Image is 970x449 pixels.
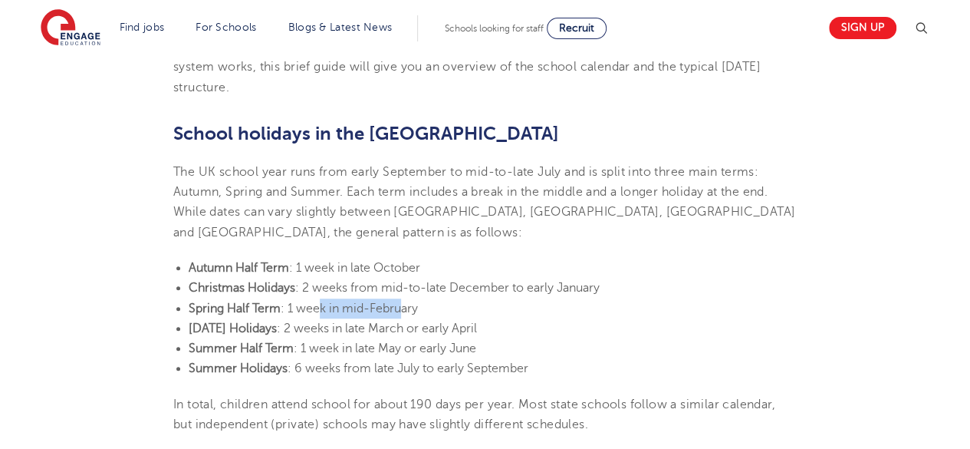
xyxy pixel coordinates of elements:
[120,21,165,33] a: Find jobs
[173,40,791,94] span: If you’re considering relocating to the [GEOGRAPHIC_DATA] or simply want to understand how the sc...
[445,23,544,34] span: Schools looking for staff
[547,18,607,39] a: Recruit
[281,302,418,315] span: : 1 week in mid-February
[559,22,594,34] span: Recruit
[288,21,393,33] a: Blogs & Latest News
[295,281,600,295] span: : 2 weeks from mid-to-late December to early January
[288,362,528,375] span: : 6 weeks from late July to early September
[173,398,775,431] span: In total, children attend school for about 190 days per year. Most state schools follow a similar...
[189,322,277,335] b: [DATE] Holidays
[189,342,294,355] b: Summer Half Term
[189,302,281,315] b: Spring Half Term
[189,261,289,275] b: Autumn Half Term
[173,123,559,144] b: School holidays in the [GEOGRAPHIC_DATA]
[294,342,476,355] span: : 1 week in late May or early June
[196,21,256,33] a: For Schools
[41,9,100,48] img: Engage Education
[173,185,795,239] span: Each term includes a break in the middle and a longer holiday at the end. While dates can vary sl...
[189,362,288,375] b: Summer Holidays
[277,322,477,335] span: : 2 weeks in late March or early April
[173,165,758,199] span: The UK school year runs from early September to mid-to-late July and is split into three main ter...
[829,17,896,39] a: Sign up
[189,281,295,295] b: Christmas Holidays
[289,261,420,275] span: : 1 week in late October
